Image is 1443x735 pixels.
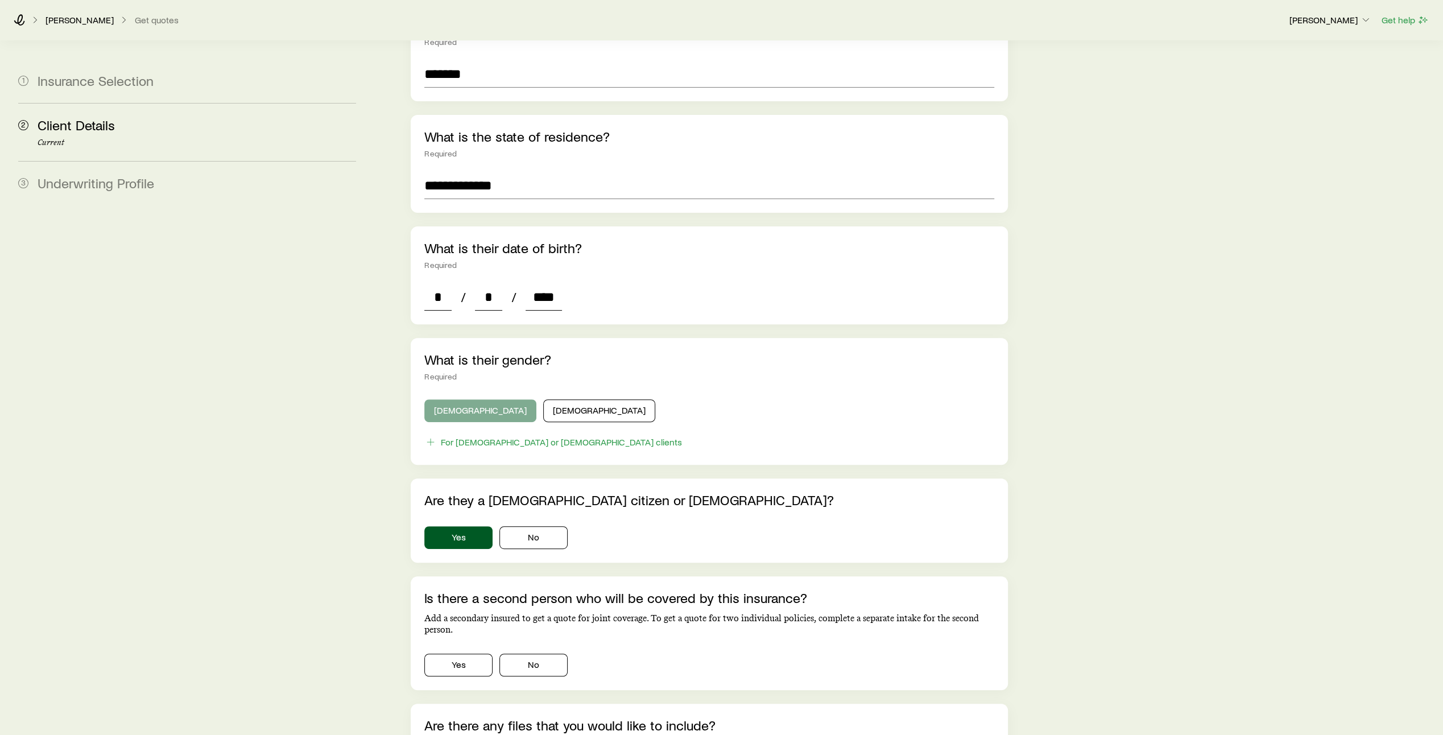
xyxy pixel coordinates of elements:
[499,654,568,676] button: No
[424,717,994,733] p: Are there any files that you would like to include?
[424,492,994,508] p: Are they a [DEMOGRAPHIC_DATA] citizen or [DEMOGRAPHIC_DATA]?
[424,240,994,256] p: What is their date of birth?
[38,175,154,191] span: Underwriting Profile
[424,654,493,676] button: Yes
[1289,14,1372,27] button: [PERSON_NAME]
[18,120,28,130] span: 2
[46,14,114,26] p: [PERSON_NAME]
[1289,14,1371,26] p: [PERSON_NAME]
[424,590,994,606] p: Is there a second person who will be covered by this insurance?
[499,526,568,549] button: No
[18,178,28,188] span: 3
[18,76,28,86] span: 1
[38,117,115,133] span: Client Details
[1381,14,1429,27] button: Get help
[424,613,994,635] p: Add a secondary insured to get a quote for joint coverage. To get a quote for two individual poli...
[424,372,994,381] div: Required
[424,38,994,47] div: Required
[424,436,683,449] button: For [DEMOGRAPHIC_DATA] or [DEMOGRAPHIC_DATA] clients
[424,526,493,549] button: Yes
[441,436,682,448] div: For [DEMOGRAPHIC_DATA] or [DEMOGRAPHIC_DATA] clients
[456,289,470,305] span: /
[424,129,994,144] p: What is the state of residence?
[424,399,536,422] button: [DEMOGRAPHIC_DATA]
[424,149,994,158] div: Required
[134,15,179,26] button: Get quotes
[38,72,154,89] span: Insurance Selection
[424,261,994,270] div: Required
[507,289,521,305] span: /
[38,138,356,147] p: Current
[424,352,994,367] p: What is their gender?
[543,399,655,422] button: [DEMOGRAPHIC_DATA]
